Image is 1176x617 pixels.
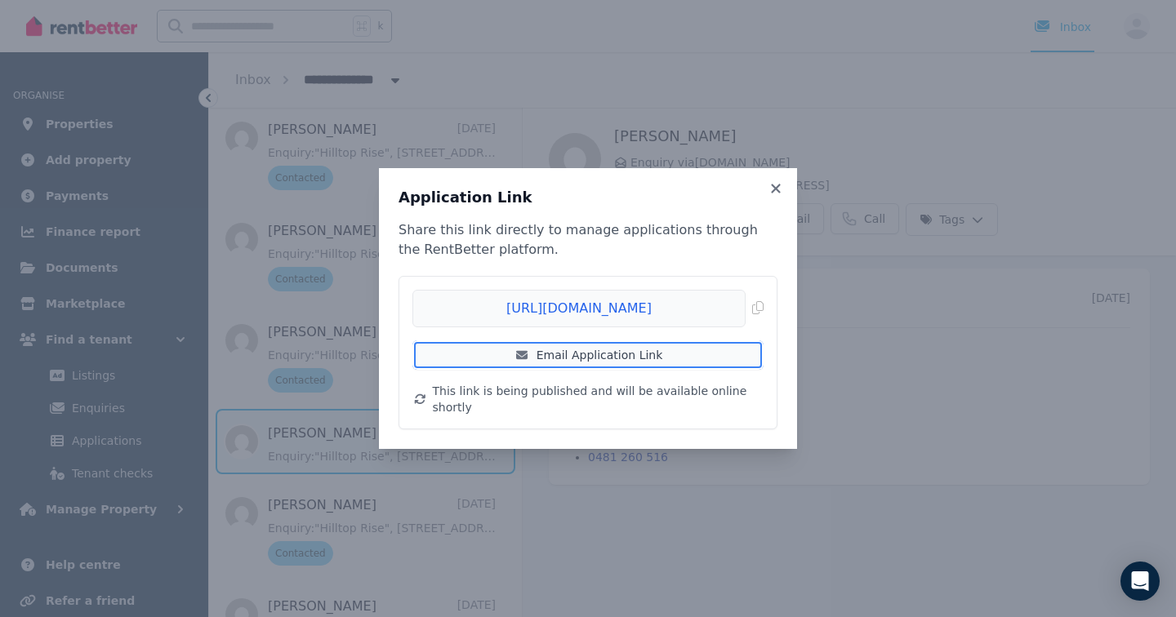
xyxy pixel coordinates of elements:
[433,383,764,415] span: This link is being published and will be available online shortly
[399,188,777,207] h3: Application Link
[1120,562,1160,601] div: Open Intercom Messenger
[412,290,764,327] button: [URL][DOMAIN_NAME]
[399,220,777,260] p: Share this link directly to manage applications through the RentBetter platform.
[412,340,764,370] a: Email Application Link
